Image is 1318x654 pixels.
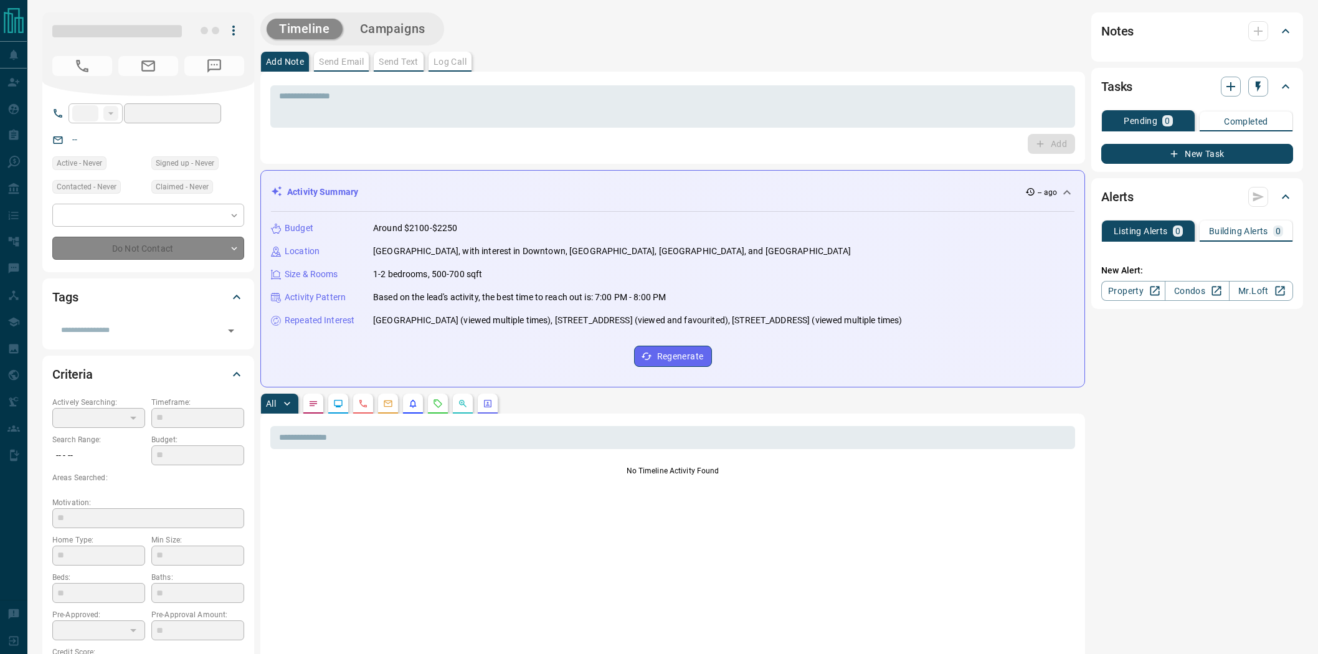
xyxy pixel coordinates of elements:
[271,181,1074,204] div: Activity Summary-- ago
[52,445,145,466] p: -- - --
[52,434,145,445] p: Search Range:
[266,399,276,408] p: All
[483,399,493,409] svg: Agent Actions
[270,465,1075,476] p: No Timeline Activity Found
[383,399,393,409] svg: Emails
[373,222,457,235] p: Around $2100-$2250
[1101,281,1165,301] a: Property
[52,282,244,312] div: Tags
[308,399,318,409] svg: Notes
[52,609,145,620] p: Pre-Approved:
[57,181,116,193] span: Contacted - Never
[52,534,145,546] p: Home Type:
[358,399,368,409] svg: Calls
[285,291,346,304] p: Activity Pattern
[634,346,712,367] button: Regenerate
[1101,16,1293,46] div: Notes
[52,56,112,76] span: No Number
[373,314,902,327] p: [GEOGRAPHIC_DATA] (viewed multiple times), [STREET_ADDRESS] (viewed and favourited), [STREET_ADDR...
[184,56,244,76] span: No Number
[1101,21,1134,41] h2: Notes
[52,572,145,583] p: Beds:
[52,237,244,260] div: Do Not Contact
[458,399,468,409] svg: Opportunities
[156,181,209,193] span: Claimed - Never
[408,399,418,409] svg: Listing Alerts
[1276,227,1281,235] p: 0
[57,157,102,169] span: Active - Never
[1165,281,1229,301] a: Condos
[151,534,244,546] p: Min Size:
[1101,187,1134,207] h2: Alerts
[433,399,443,409] svg: Requests
[72,135,77,145] a: --
[266,57,304,66] p: Add Note
[348,19,438,39] button: Campaigns
[1038,187,1057,198] p: -- ago
[1124,116,1157,125] p: Pending
[1114,227,1168,235] p: Listing Alerts
[222,322,240,339] button: Open
[1101,144,1293,164] button: New Task
[151,434,244,445] p: Budget:
[285,314,354,327] p: Repeated Interest
[156,157,214,169] span: Signed up - Never
[1229,281,1293,301] a: Mr.Loft
[333,399,343,409] svg: Lead Browsing Activity
[373,245,851,258] p: [GEOGRAPHIC_DATA], with interest in Downtown, [GEOGRAPHIC_DATA], [GEOGRAPHIC_DATA], and [GEOGRAPH...
[52,397,145,408] p: Actively Searching:
[1101,182,1293,212] div: Alerts
[1209,227,1268,235] p: Building Alerts
[52,497,244,508] p: Motivation:
[287,186,358,199] p: Activity Summary
[118,56,178,76] span: No Email
[373,291,666,304] p: Based on the lead's activity, the best time to reach out is: 7:00 PM - 8:00 PM
[267,19,343,39] button: Timeline
[52,364,93,384] h2: Criteria
[285,245,320,258] p: Location
[1175,227,1180,235] p: 0
[151,397,244,408] p: Timeframe:
[151,609,244,620] p: Pre-Approval Amount:
[1101,77,1132,97] h2: Tasks
[1101,264,1293,277] p: New Alert:
[52,287,78,307] h2: Tags
[1224,117,1268,126] p: Completed
[1165,116,1170,125] p: 0
[151,572,244,583] p: Baths:
[52,472,244,483] p: Areas Searched:
[285,222,313,235] p: Budget
[52,359,244,389] div: Criteria
[373,268,482,281] p: 1-2 bedrooms, 500-700 sqft
[285,268,338,281] p: Size & Rooms
[1101,72,1293,102] div: Tasks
